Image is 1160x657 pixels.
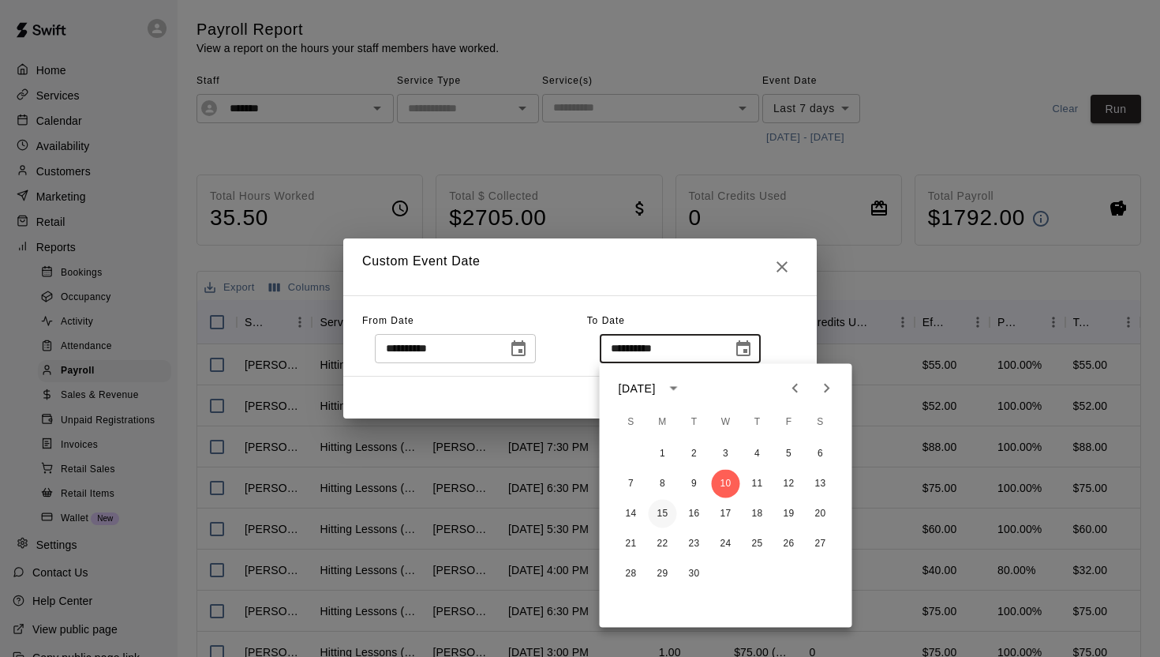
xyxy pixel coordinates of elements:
[743,530,772,558] button: 25
[806,470,835,498] button: 13
[649,530,677,558] button: 22
[649,560,677,588] button: 29
[712,470,740,498] button: 10
[780,373,811,404] button: Previous month
[743,407,772,438] span: Thursday
[617,500,645,528] button: 14
[712,530,740,558] button: 24
[649,407,677,438] span: Monday
[362,315,414,326] span: From Date
[775,500,803,528] button: 19
[775,407,803,438] span: Friday
[775,530,803,558] button: 26
[712,500,740,528] button: 17
[775,440,803,468] button: 5
[743,470,772,498] button: 11
[743,500,772,528] button: 18
[649,500,677,528] button: 15
[712,407,740,438] span: Wednesday
[806,407,835,438] span: Saturday
[680,560,709,588] button: 30
[680,407,709,438] span: Tuesday
[806,440,835,468] button: 6
[743,440,772,468] button: 4
[587,315,625,326] span: To Date
[617,407,645,438] span: Sunday
[617,470,645,498] button: 7
[649,470,677,498] button: 8
[680,500,709,528] button: 16
[712,440,740,468] button: 3
[680,440,709,468] button: 2
[806,530,835,558] button: 27
[660,375,687,402] button: calendar view is open, switch to year view
[766,251,798,283] button: Close
[617,560,645,588] button: 28
[649,440,677,468] button: 1
[343,238,817,295] h2: Custom Event Date
[503,333,534,365] button: Choose date, selected date is Sep 2, 2025
[775,470,803,498] button: 12
[617,530,645,558] button: 21
[811,373,843,404] button: Next month
[728,333,759,365] button: Choose date, selected date is Sep 10, 2025
[680,470,709,498] button: 9
[806,500,835,528] button: 20
[619,380,656,396] div: [DATE]
[680,530,709,558] button: 23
